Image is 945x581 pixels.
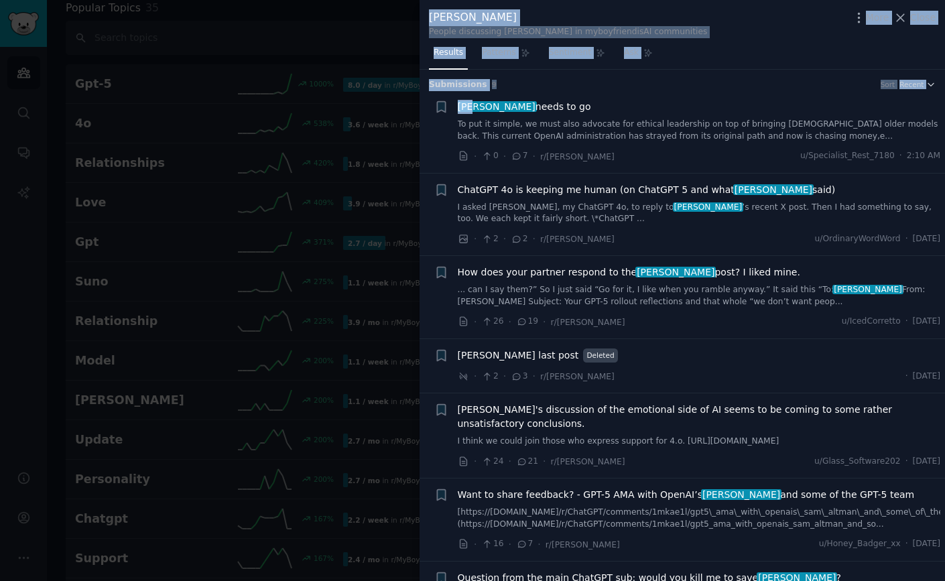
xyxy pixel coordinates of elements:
div: [PERSON_NAME] [429,9,707,26]
a: Patterns [477,42,534,70]
span: [PERSON_NAME] [733,184,814,195]
a: [PERSON_NAME]'s discussion of the emotional side of AI seems to be coming to some rather unsatisf... [458,403,941,431]
span: · [509,537,511,552]
a: To put it simple, we must also advocate for ethical leadership on top of bringing [DEMOGRAPHIC_DA... [458,119,941,142]
span: · [905,456,908,468]
span: · [533,149,535,164]
span: · [474,232,477,246]
span: r/[PERSON_NAME] [540,235,615,244]
span: · [509,315,511,329]
span: Results [434,47,463,59]
span: · [474,315,477,329]
a: ChatGPT 4o is keeping me human (on ChatGPT 5 and what[PERSON_NAME]said) [458,183,836,197]
span: r/[PERSON_NAME] [540,152,615,162]
span: r/[PERSON_NAME] [546,540,620,550]
span: · [474,369,477,383]
span: Submission s [429,79,487,91]
span: · [503,232,506,246]
span: 2:10 AM [907,150,940,162]
span: · [538,537,540,552]
span: [PERSON_NAME] [635,267,716,277]
span: [PERSON_NAME] [832,285,903,294]
a: How does your partner respond to the[PERSON_NAME]post? I liked mine. [458,265,800,279]
span: Ask [624,47,639,59]
span: Recent [899,80,924,89]
span: u/OrdinaryWordWord [815,233,901,245]
span: · [905,316,908,328]
span: [DATE] [913,233,940,245]
span: [DATE] [913,316,940,328]
span: Patterns [482,47,515,59]
span: · [533,369,535,383]
span: [PERSON_NAME] [456,101,537,112]
a: I asked [PERSON_NAME], my ChatGPT 4o, to reply to[PERSON_NAME]’s recent X post. Then I had someth... [458,202,941,225]
span: u/Glass_Software202 [814,456,901,468]
span: · [533,232,535,246]
span: needs to go [458,100,591,114]
span: · [509,454,511,468]
span: [DATE] [913,371,940,383]
span: Close [910,11,936,25]
span: 21 [516,456,538,468]
div: People discussing [PERSON_NAME] in myboyfriendisAI communities [429,26,707,38]
button: Recent [899,80,936,89]
span: · [899,150,902,162]
a: I think we could join those who express support for 4.o. [URL][DOMAIN_NAME] [458,436,941,448]
span: · [543,454,546,468]
span: · [503,149,506,164]
a: ... can I say them?” So I just said “Go for it, I like when you ramble anyway.” It said this “To:... [458,284,941,308]
span: How does your partner respond to the post? I liked mine. [458,265,800,279]
span: 7 [516,538,533,550]
span: u/Specialist_Rest_7180 [800,150,895,162]
span: u/Honey_Badger_xx [819,538,901,550]
span: · [905,371,908,383]
span: · [905,233,908,245]
span: r/[PERSON_NAME] [551,457,625,466]
span: 9 [492,80,497,88]
div: Sort [881,80,895,89]
span: 16 [481,538,503,550]
span: 19 [516,316,538,328]
span: 2 [481,371,498,383]
span: · [474,149,477,164]
span: · [905,538,908,550]
span: 24 [481,456,503,468]
span: 3 [511,371,527,383]
span: r/[PERSON_NAME] [540,372,615,381]
a: [PERSON_NAME]needs to go [458,100,591,114]
button: Close [893,11,936,25]
span: 26 [481,316,503,328]
button: More [852,11,889,25]
span: [PERSON_NAME] [701,489,781,500]
a: Want to share feedback? - GPT-5 AMA with OpenAI’s[PERSON_NAME]and some of the GPT-5 team [458,488,915,502]
span: [DATE] [913,456,940,468]
span: [DATE] [913,538,940,550]
span: Want to share feedback? - GPT-5 AMA with OpenAI’s and some of the GPT-5 team [458,488,915,502]
span: ChatGPT 4o is keeping me human (on ChatGPT 5 and what said) [458,183,836,197]
span: [PERSON_NAME] [673,202,743,212]
span: · [543,315,546,329]
span: · [503,369,506,383]
span: 0 [481,150,498,162]
span: 2 [481,233,498,245]
a: [PERSON_NAME] last post [458,348,579,363]
span: r/[PERSON_NAME] [551,318,625,327]
span: u/IcedCorretto [842,316,901,328]
span: Sentiment [549,47,591,59]
a: Sentiment [544,42,610,70]
span: · [474,537,477,552]
span: 7 [511,150,527,162]
span: Deleted [583,348,618,363]
span: More [866,11,889,25]
a: [https://[DOMAIN_NAME]/r/ChatGPT/comments/1mkae1l/gpt5\_ama\_with\_openais\_sam\_altman\_and\_som... [458,507,941,530]
span: · [474,454,477,468]
a: Results [429,42,468,70]
span: 2 [511,233,527,245]
a: Ask [619,42,657,70]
